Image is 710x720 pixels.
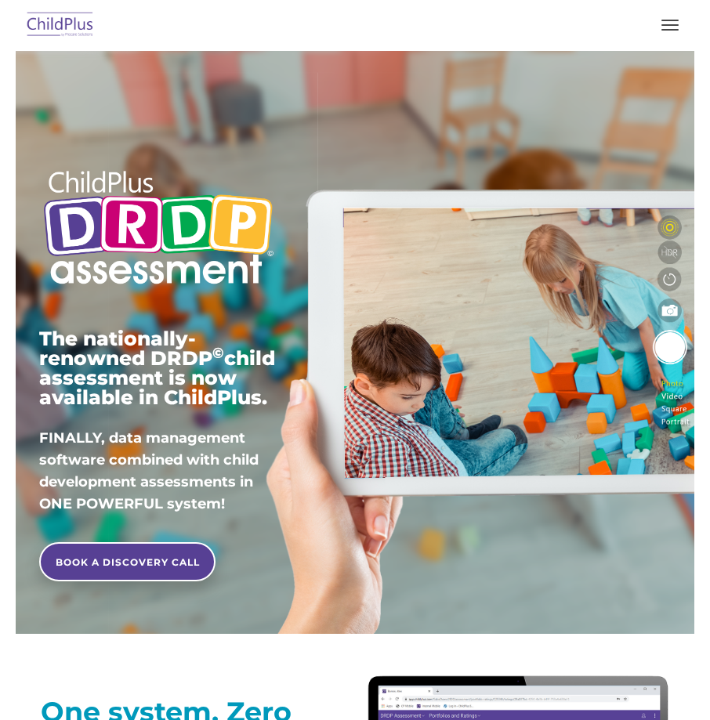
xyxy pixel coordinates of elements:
span: The nationally-renowned DRDP child assessment is now available in ChildPlus. [39,327,275,409]
sup: © [212,344,224,362]
img: Copyright - DRDP Logo Light [39,157,277,302]
span: FINALLY, data management software combined with child development assessments in ONE POWERFUL sys... [39,429,259,512]
img: ChildPlus by Procare Solutions [24,7,97,44]
a: BOOK A DISCOVERY CALL [39,542,216,581]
